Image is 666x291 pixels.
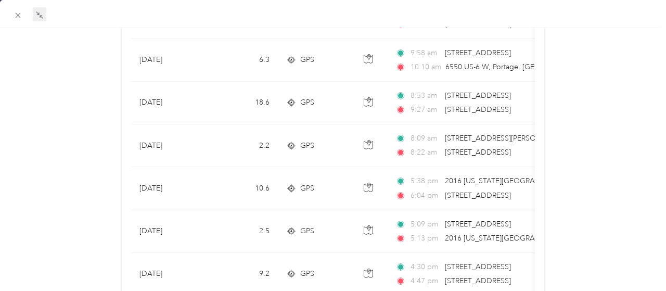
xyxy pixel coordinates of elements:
span: [STREET_ADDRESS] [445,148,511,157]
span: 6550 US-6 W, Portage, [GEOGRAPHIC_DATA] [445,62,597,71]
td: 18.6 [209,82,278,124]
td: [DATE] [131,167,209,210]
span: 8:09 am [411,133,440,144]
span: [STREET_ADDRESS] [445,276,511,285]
span: GPS [300,183,314,194]
span: [STREET_ADDRESS] [445,191,511,200]
span: GPS [300,54,314,66]
span: 8:22 am [411,147,440,158]
span: 5:09 pm [411,219,440,230]
span: GPS [300,97,314,108]
span: [STREET_ADDRESS] [445,220,511,229]
span: 4:30 pm [411,261,440,273]
span: [STREET_ADDRESS] [445,262,511,271]
span: [STREET_ADDRESS] [445,91,511,100]
td: 6.3 [209,39,278,82]
td: [DATE] [131,124,209,167]
span: 4:47 pm [411,275,440,287]
span: 6:04 pm [411,190,440,201]
span: 10:10 am [411,61,441,73]
td: 2.2 [209,124,278,167]
td: [DATE] [131,210,209,253]
span: 2016 [US_STATE][GEOGRAPHIC_DATA], [GEOGRAPHIC_DATA] [445,176,656,185]
span: 2016 [US_STATE][GEOGRAPHIC_DATA], [GEOGRAPHIC_DATA] [445,234,656,243]
td: 2.5 [209,210,278,253]
td: [DATE] [131,39,209,82]
span: [STREET_ADDRESS][PERSON_NAME] [445,134,569,143]
span: GPS [300,268,314,280]
span: [STREET_ADDRESS] [445,105,511,114]
td: 10.6 [209,167,278,210]
span: 9:58 am [411,47,440,59]
td: [DATE] [131,82,209,124]
span: 5:13 pm [411,233,440,244]
span: [STREET_ADDRESS] [445,48,511,57]
span: GPS [300,140,314,151]
span: 5:38 pm [411,175,440,187]
span: 8:53 am [411,90,440,102]
span: [STREET_ADDRESS] [445,20,511,29]
span: GPS [300,225,314,237]
iframe: Everlance-gr Chat Button Frame [608,233,666,291]
span: 9:27 am [411,104,440,116]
